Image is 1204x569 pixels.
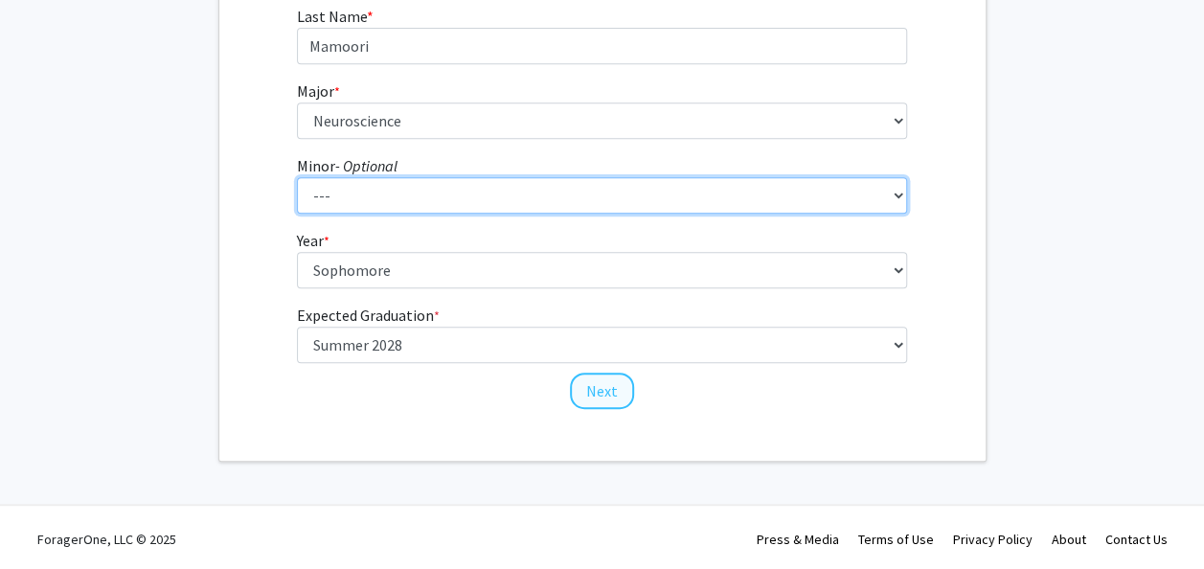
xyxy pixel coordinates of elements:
[297,154,398,177] label: Minor
[858,531,934,548] a: Terms of Use
[297,229,329,252] label: Year
[1052,531,1086,548] a: About
[570,373,634,409] button: Next
[757,531,839,548] a: Press & Media
[297,80,340,102] label: Major
[335,156,398,175] i: - Optional
[297,304,440,327] label: Expected Graduation
[14,483,81,555] iframe: Chat
[953,531,1033,548] a: Privacy Policy
[1105,531,1168,548] a: Contact Us
[297,7,367,26] span: Last Name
